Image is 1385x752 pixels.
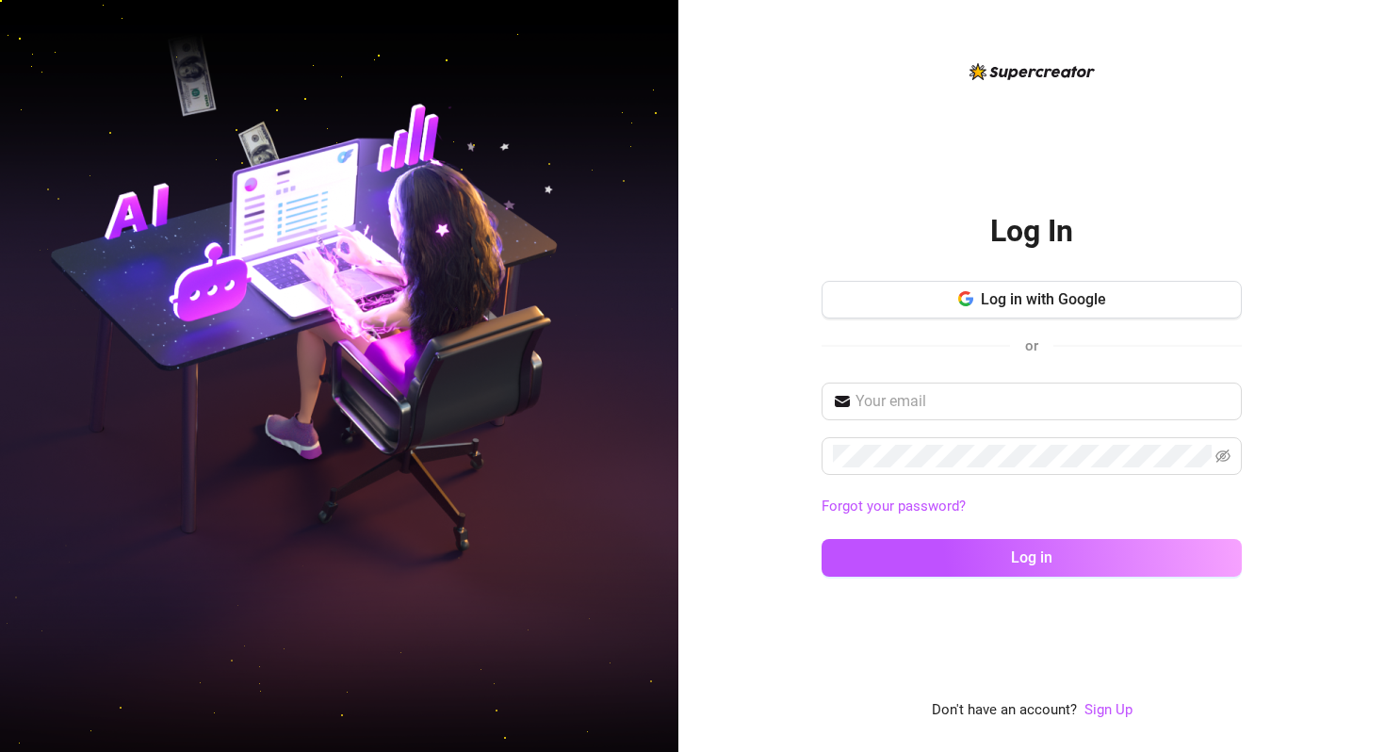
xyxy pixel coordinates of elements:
a: Sign Up [1084,701,1132,718]
a: Forgot your password? [822,496,1242,518]
input: Your email [855,390,1230,413]
button: Log in with Google [822,281,1242,319]
span: or [1025,337,1038,354]
span: Log in with Google [981,290,1106,308]
button: Log in [822,539,1242,577]
a: Sign Up [1084,699,1132,722]
a: Forgot your password? [822,498,966,515]
h2: Log In [990,212,1073,251]
span: Don't have an account? [932,699,1077,722]
img: logo-BBDzfeDw.svg [969,63,1095,80]
span: Log in [1011,548,1052,566]
span: eye-invisible [1215,449,1230,464]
